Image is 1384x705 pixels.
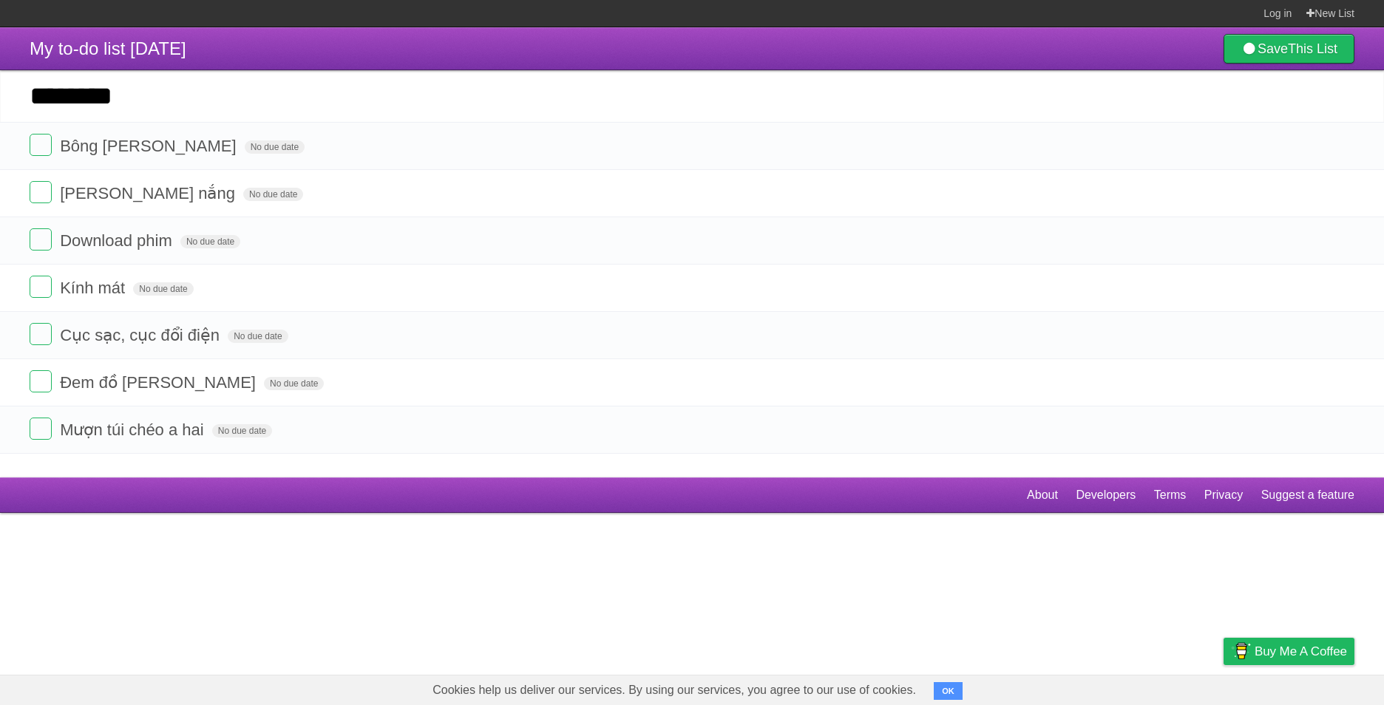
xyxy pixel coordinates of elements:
a: Developers [1076,481,1136,509]
label: Done [30,418,52,440]
label: Done [30,134,52,156]
span: No due date [133,282,193,296]
label: Done [30,370,52,392]
a: Suggest a feature [1261,481,1354,509]
span: My to-do list [DATE] [30,38,186,58]
button: OK [934,682,963,700]
span: Cục sạc, cục đổi điện [60,326,223,344]
span: No due date [243,188,303,201]
span: Mượn túi chéo a hai [60,420,208,439]
span: No due date [180,235,240,248]
label: Done [30,181,52,203]
a: Buy me a coffee [1224,638,1354,665]
span: No due date [228,330,288,343]
span: Kính mát [60,279,129,297]
span: No due date [264,377,324,390]
a: About [1027,481,1058,509]
a: SaveThis List [1224,34,1354,64]
b: This List [1288,41,1337,56]
img: Buy me a coffee [1231,638,1251,664]
span: Đem đồ [PERSON_NAME] [60,373,259,392]
span: No due date [245,140,305,154]
span: Download phim [60,231,176,250]
label: Done [30,228,52,251]
a: Privacy [1204,481,1243,509]
span: Buy me a coffee [1255,638,1347,664]
span: No due date [212,424,272,437]
label: Done [30,276,52,298]
span: Cookies help us deliver our services. By using our services, you agree to our use of cookies. [418,675,931,705]
label: Done [30,323,52,345]
a: Terms [1154,481,1187,509]
span: Bông [PERSON_NAME] [60,137,240,155]
span: [PERSON_NAME] nắng [60,184,239,202]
